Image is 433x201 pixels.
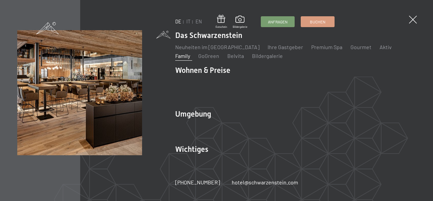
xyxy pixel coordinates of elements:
a: GoGreen [198,53,219,59]
span: Bildergalerie [233,25,247,29]
a: [PHONE_NUMBER] [175,179,220,186]
a: Premium Spa [311,44,342,50]
a: Gourmet [350,44,371,50]
a: Family [175,53,190,59]
a: Buchen [301,17,334,27]
a: Gutschein [215,15,227,29]
a: DE [175,19,181,24]
a: Ihre Gastgeber [268,44,303,50]
span: Buchen [310,19,325,25]
a: Bildergalerie [233,16,247,28]
a: Bildergalerie [252,53,283,59]
a: Anfragen [261,17,294,27]
a: Neuheiten im [GEOGRAPHIC_DATA] [175,44,259,50]
span: Gutschein [215,25,227,29]
a: hotel@schwarzenstein.com [232,179,298,186]
a: IT [186,19,190,24]
a: Aktiv [380,44,392,50]
span: [PHONE_NUMBER] [175,179,220,185]
a: EN [196,19,202,24]
span: Anfragen [268,19,288,25]
a: Belvita [227,53,244,59]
